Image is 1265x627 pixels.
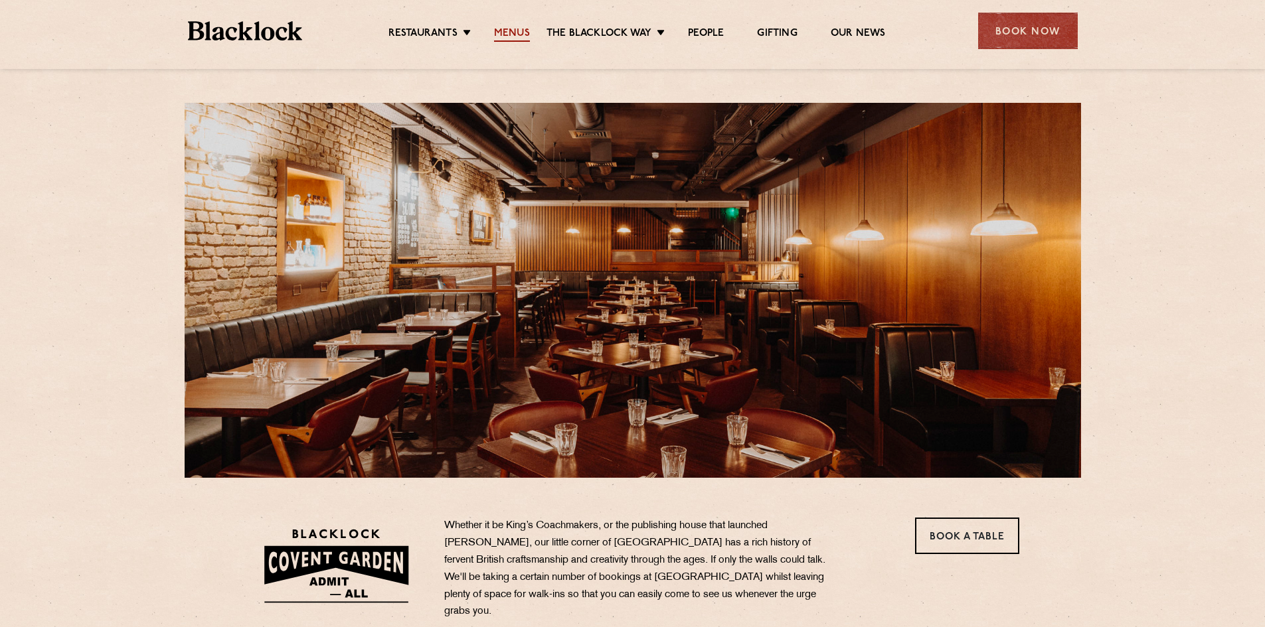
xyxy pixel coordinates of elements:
[915,518,1019,554] a: Book a Table
[757,27,797,42] a: Gifting
[547,27,651,42] a: The Blacklock Way
[388,27,458,42] a: Restaurants
[444,518,836,620] p: Whether it be King’s Coachmakers, or the publishing house that launched [PERSON_NAME], our little...
[246,518,424,614] img: BLA_1470_CoventGarden_Website_Solid.svg
[978,13,1078,49] div: Book Now
[831,27,886,42] a: Our News
[494,27,530,42] a: Menus
[688,27,724,42] a: People
[188,21,303,40] img: BL_Textured_Logo-footer-cropped.svg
